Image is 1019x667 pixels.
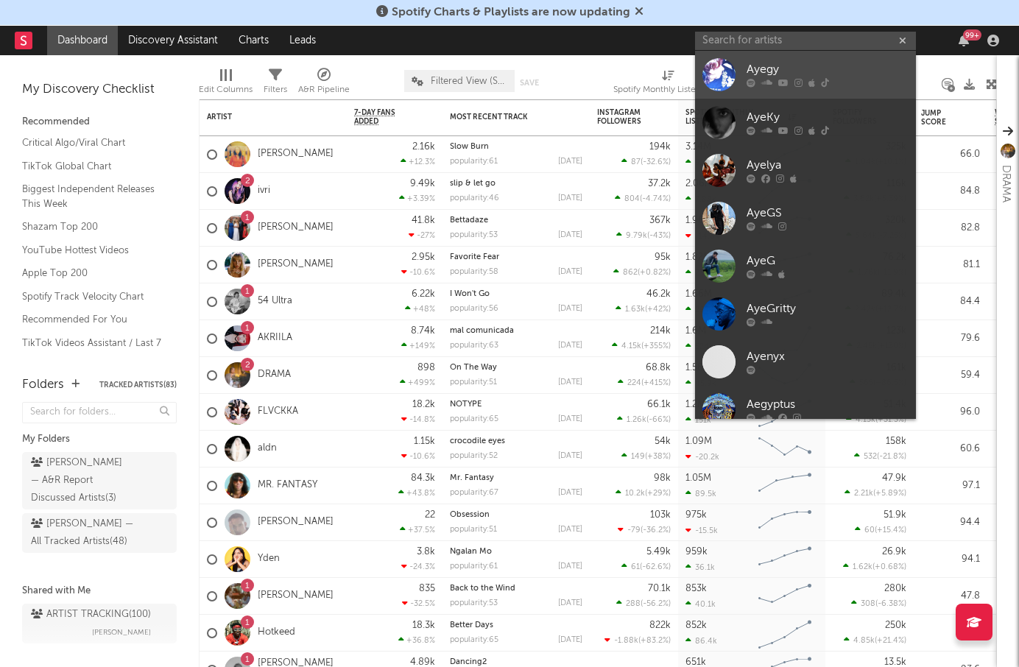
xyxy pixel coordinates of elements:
[450,474,494,482] a: Mr. Fantasy
[646,289,671,299] div: 46.2k
[685,584,707,593] div: 853k
[685,326,706,336] div: 1.6M
[398,635,435,645] div: +36.8 %
[450,327,514,335] a: mal comunicada
[695,147,916,194] a: Ayelya
[450,290,582,298] div: I Won't Go
[752,541,818,578] svg: Chart title
[685,108,796,126] div: Spotify Monthly Listeners
[450,400,482,409] a: NOTYPE
[685,415,711,425] div: 151k
[843,562,906,571] div: ( )
[648,584,671,593] div: 70.1k
[22,376,64,394] div: Folders
[861,600,875,608] span: 308
[558,562,582,571] div: [DATE]
[450,253,582,261] div: Favorite Fear
[558,342,582,350] div: [DATE]
[450,143,489,151] a: Slow Burn
[258,222,334,234] a: [PERSON_NAME]
[643,158,669,166] span: -32.6 %
[450,364,497,372] a: On The Way
[685,473,711,483] div: 1.05M
[625,306,645,314] span: 1.63k
[597,108,649,126] div: Instagram Followers
[450,194,499,202] div: popularity: 46
[450,216,582,225] div: Bettadaze
[647,306,669,314] span: +42 %
[228,26,279,55] a: Charts
[354,108,413,126] span: 7-Day Fans Added
[258,148,334,160] a: [PERSON_NAME]
[616,304,671,314] div: ( )
[417,363,435,373] div: 898
[258,516,334,529] a: [PERSON_NAME]
[298,63,350,105] div: A&R Pipeline
[853,563,872,571] span: 1.62k
[22,135,162,151] a: Critical Algo/Viral Chart
[685,231,719,241] div: -14.8k
[644,379,669,387] span: +415 %
[411,326,435,336] div: 8.74k
[685,378,716,388] div: 45.9k
[685,489,716,498] div: 89.5k
[258,332,292,345] a: AKRIILA
[635,7,644,18] span: Dismiss
[649,216,671,225] div: 367k
[613,63,724,105] div: Spotify Monthly Listeners (Spotify Monthly Listeners)
[401,414,435,424] div: -14.8 %
[695,290,916,338] a: AyeGritty
[298,81,350,99] div: A&R Pipeline
[685,142,711,152] div: 3.14M
[864,526,875,534] span: 60
[685,636,717,646] div: 86.4k
[558,599,582,607] div: [DATE]
[878,416,904,424] span: +31.3 %
[650,510,671,520] div: 103k
[646,363,671,373] div: 68.8k
[647,453,669,461] span: +38 %
[921,256,980,274] div: 81.1
[402,599,435,608] div: -32.5 %
[884,510,906,520] div: 51.9k
[558,452,582,460] div: [DATE]
[450,452,498,460] div: popularity: 52
[886,437,906,446] div: 158k
[258,590,334,602] a: [PERSON_NAME]
[264,81,287,99] div: Filters
[450,113,560,121] div: Most Recent Track
[685,621,707,630] div: 852k
[258,553,280,565] a: Yden
[258,627,295,639] a: Hotkeed
[685,657,706,667] div: 651k
[558,158,582,166] div: [DATE]
[400,525,435,534] div: +37.5 %
[921,219,980,237] div: 82.8
[450,305,498,313] div: popularity: 56
[412,289,435,299] div: 6.22k
[425,510,435,520] div: 22
[921,551,980,568] div: 94.1
[450,268,498,276] div: popularity: 58
[616,230,671,240] div: ( )
[879,453,904,461] span: -21.8 %
[844,635,906,645] div: ( )
[450,562,498,571] div: popularity: 61
[921,403,980,421] div: 96.0
[685,526,718,535] div: -15.5k
[431,77,507,86] span: Filtered View (Socials and Spotify)
[685,400,705,409] div: 1.2M
[558,489,582,497] div: [DATE]
[624,195,640,203] span: 804
[882,473,906,483] div: 47.9k
[450,489,498,497] div: popularity: 67
[685,289,712,299] div: 1.66M
[647,400,671,409] div: 66.1k
[450,364,582,372] div: On The Way
[654,473,671,483] div: 98k
[450,585,515,593] a: Back to the Wind
[613,267,671,277] div: ( )
[450,511,490,519] a: Obsession
[450,548,492,556] a: Ngalan Mo
[450,378,497,387] div: popularity: 51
